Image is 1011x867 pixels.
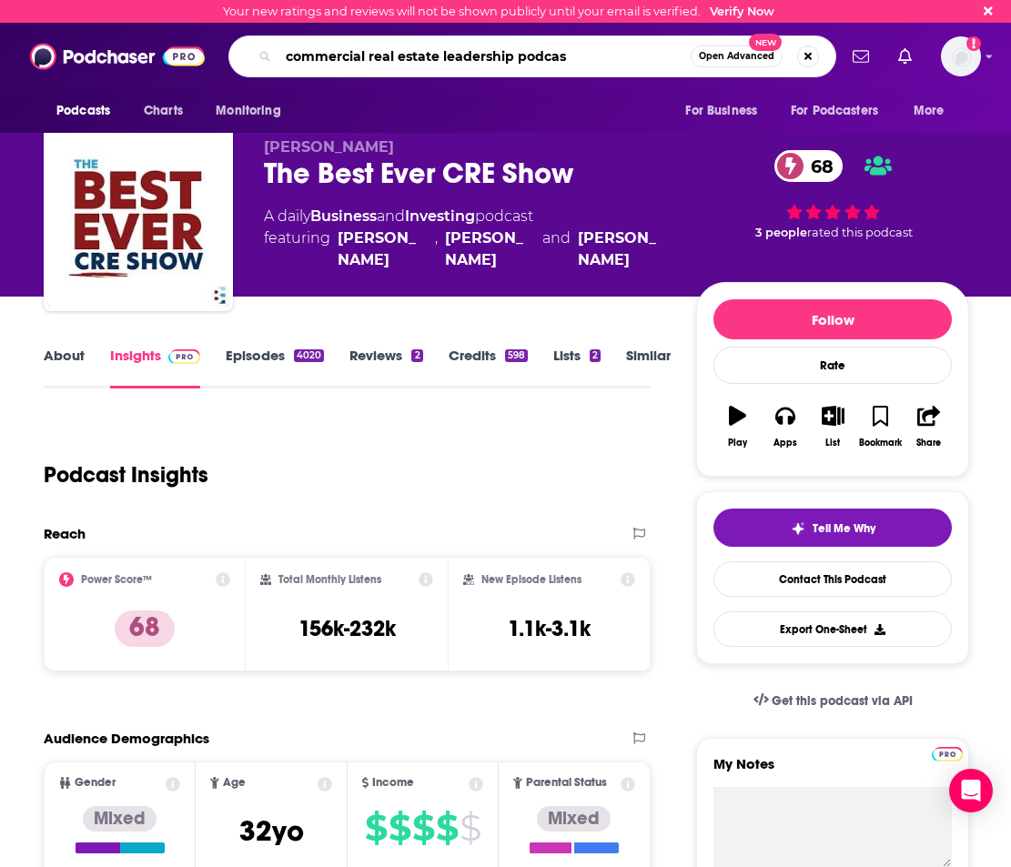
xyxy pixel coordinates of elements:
[365,813,387,842] span: $
[914,98,945,124] span: More
[377,207,405,225] span: and
[505,349,528,362] div: 598
[691,45,783,67] button: Open AdvancedNew
[825,438,840,449] div: List
[44,94,134,128] button: open menu
[845,41,876,72] a: Show notifications dropdown
[749,34,782,51] span: New
[762,394,809,459] button: Apps
[713,611,952,647] button: Export One-Sheet
[590,349,601,362] div: 2
[941,36,981,76] button: Show profile menu
[115,610,175,647] p: 68
[372,777,414,789] span: Income
[713,561,952,597] a: Contact This Podcast
[405,207,475,225] a: Investing
[791,98,878,124] span: For Podcasters
[941,36,981,76] span: Logged in as charlottestone
[411,349,422,362] div: 2
[449,347,528,388] a: Credits598
[44,347,85,388] a: About
[713,347,952,384] div: Rate
[791,521,805,536] img: tell me why sparkle
[435,227,438,271] span: ,
[793,150,843,182] span: 68
[203,94,304,128] button: open menu
[578,227,668,271] a: Travis Watts
[110,347,200,388] a: InsightsPodchaser Pro
[264,227,667,271] span: featuring
[537,806,611,832] div: Mixed
[412,813,434,842] span: $
[223,5,774,18] div: Your new ratings and reviews will not be shown publicly until your email is verified.
[696,138,969,251] div: 68 3 peoplerated this podcast
[526,777,607,789] span: Parental Status
[713,509,952,547] button: tell me why sparkleTell Me Why
[445,227,535,271] a: Joe Fairless
[710,5,774,18] a: Verify Now
[226,347,324,388] a: Episodes4020
[30,39,205,74] a: Podchaser - Follow, Share and Rate Podcasts
[481,573,581,586] h2: New Episode Listens
[857,394,905,459] button: Bookmark
[508,615,591,642] h3: 1.1k-3.1k
[755,226,807,239] span: 3 people
[774,150,843,182] a: 68
[685,98,757,124] span: For Business
[349,347,422,388] a: Reviews2
[47,126,229,307] img: The Best Ever CRE Show
[807,226,913,239] span: rated this podcast
[941,36,981,76] img: User Profile
[779,94,905,128] button: open menu
[916,438,941,449] div: Share
[278,573,381,586] h2: Total Monthly Listens
[773,438,797,449] div: Apps
[859,438,902,449] div: Bookmark
[553,347,601,388] a: Lists2
[228,35,836,77] div: Search podcasts, credits, & more...
[772,693,913,709] span: Get this podcast via API
[932,747,964,761] img: Podchaser Pro
[81,573,152,586] h2: Power Score™
[436,813,458,842] span: $
[932,744,964,761] a: Pro website
[905,394,952,459] button: Share
[264,206,667,271] div: A daily podcast
[813,521,875,536] span: Tell Me Why
[144,98,183,124] span: Charts
[713,394,761,459] button: Play
[949,769,993,812] div: Open Intercom Messenger
[809,394,856,459] button: List
[44,525,86,542] h2: Reach
[44,730,209,747] h2: Audience Demographics
[713,755,952,787] label: My Notes
[901,94,967,128] button: open menu
[298,615,396,642] h3: 156k-232k
[44,461,208,489] h1: Podcast Insights
[216,98,280,124] span: Monitoring
[75,777,116,789] span: Gender
[891,41,919,72] a: Show notifications dropdown
[239,813,304,849] span: 32 yo
[294,349,324,362] div: 4020
[626,347,671,388] a: Similar
[310,207,377,225] a: Business
[699,52,774,61] span: Open Advanced
[739,679,928,723] a: Get this podcast via API
[168,349,200,364] img: Podchaser Pro
[728,438,747,449] div: Play
[713,299,952,339] button: Follow
[672,94,780,128] button: open menu
[223,777,246,789] span: Age
[542,227,571,271] span: and
[56,98,110,124] span: Podcasts
[389,813,410,842] span: $
[460,813,480,842] span: $
[83,806,157,832] div: Mixed
[966,36,981,51] svg: Email not verified
[132,94,194,128] a: Charts
[338,227,428,271] a: Ash Patel
[264,138,394,156] span: [PERSON_NAME]
[278,42,691,71] input: Search podcasts, credits, & more...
